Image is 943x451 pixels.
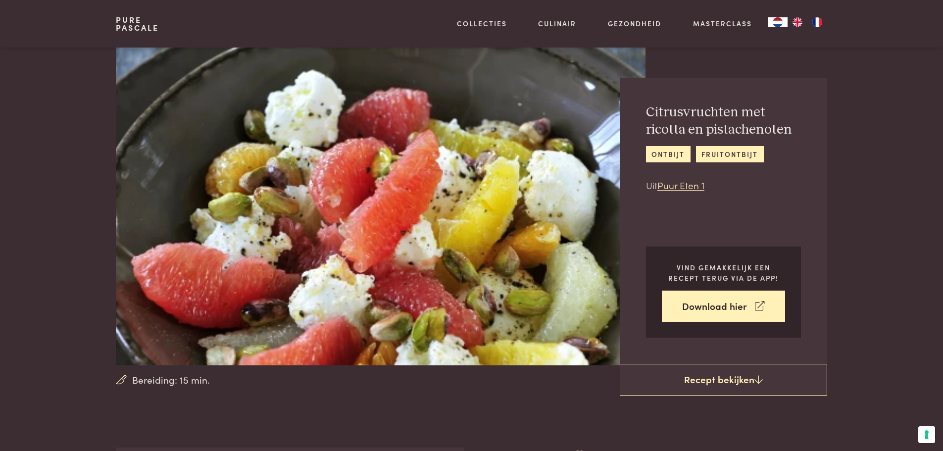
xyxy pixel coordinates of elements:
a: Gezondheid [608,18,661,29]
a: EN [788,17,807,27]
a: Collecties [457,18,507,29]
a: Download hier [662,291,785,322]
a: NL [768,17,788,27]
a: Puur Eten 1 [657,178,704,192]
a: PurePascale [116,16,159,32]
p: Uit [646,178,801,193]
h2: Citrusvruchten met ricotta en pistachenoten [646,104,801,138]
span: Bereiding: 15 min. [132,373,210,387]
a: Masterclass [693,18,752,29]
a: Culinair [538,18,576,29]
aside: Language selected: Nederlands [768,17,827,27]
div: Language [768,17,788,27]
a: fruitontbijt [696,146,764,162]
ul: Language list [788,17,827,27]
a: Recept bekijken [620,364,827,396]
button: Uw voorkeuren voor toestemming voor trackingtechnologieën [918,426,935,443]
a: FR [807,17,827,27]
p: Vind gemakkelijk een recept terug via de app! [662,262,785,283]
a: ontbijt [646,146,691,162]
img: Citrusvruchten met ricotta en pistachenoten [116,48,645,365]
